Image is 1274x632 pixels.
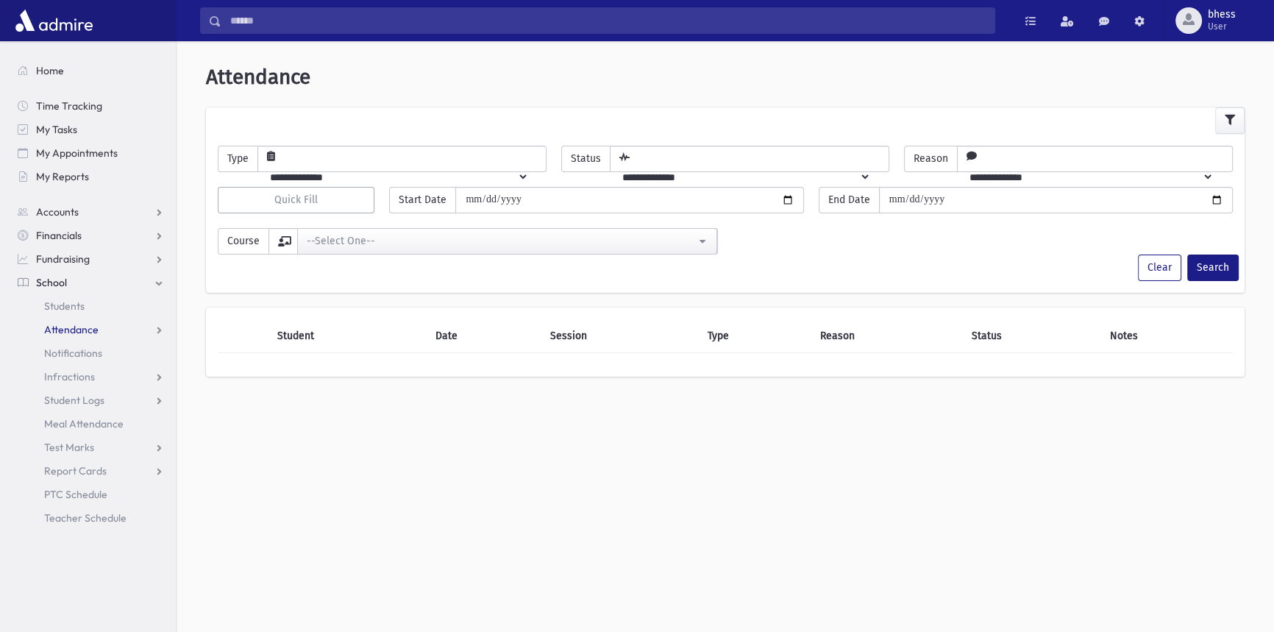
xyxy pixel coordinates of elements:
span: Test Marks [44,441,94,454]
a: School [6,271,176,294]
a: Fundraising [6,247,176,271]
span: Fundraising [36,252,90,266]
span: Type [218,146,258,172]
span: Student Logs [44,394,104,407]
a: Time Tracking [6,94,176,118]
a: Notifications [6,341,176,365]
th: Notes [1101,319,1233,353]
a: My Appointments [6,141,176,165]
a: Infractions [6,365,176,388]
span: PTC Schedule [44,488,107,501]
a: My Tasks [6,118,176,141]
a: Financials [6,224,176,247]
th: Status [963,319,1101,353]
span: Financials [36,229,82,242]
a: Students [6,294,176,318]
th: Reason [811,319,962,353]
a: Test Marks [6,436,176,459]
span: My Reports [36,170,89,183]
span: Start Date [389,187,456,213]
div: --Select One-- [307,233,696,249]
span: My Appointments [36,146,118,160]
span: User [1208,21,1236,32]
span: Status [561,146,611,172]
a: Attendance [6,318,176,341]
a: My Reports [6,165,176,188]
span: Course [218,228,269,255]
span: Attendance [44,323,99,336]
a: Report Cards [6,459,176,483]
input: Search [221,7,994,34]
img: AdmirePro [12,6,96,35]
span: Students [44,299,85,313]
a: Student Logs [6,388,176,412]
span: Report Cards [44,464,107,477]
button: --Select One-- [297,228,717,255]
span: Notifications [44,347,102,360]
span: Reason [904,146,958,172]
a: Home [6,59,176,82]
th: Session [541,319,699,353]
span: Time Tracking [36,99,102,113]
button: Quick Fill [218,187,374,213]
a: Accounts [6,200,176,224]
span: My Tasks [36,123,77,136]
span: bhess [1208,9,1236,21]
span: Accounts [36,205,79,219]
span: Teacher Schedule [44,511,127,525]
span: Home [36,64,64,77]
a: Teacher Schedule [6,506,176,530]
span: School [36,276,67,289]
span: Quick Fill [274,193,318,206]
span: Infractions [44,370,95,383]
th: Student [268,319,426,353]
a: PTC Schedule [6,483,176,506]
button: Clear [1138,255,1181,281]
span: End Date [819,187,880,213]
span: Meal Attendance [44,417,124,430]
th: Type [699,319,811,353]
button: Search [1187,255,1239,281]
a: Meal Attendance [6,412,176,436]
th: Date [427,319,541,353]
span: Attendance [206,65,310,89]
